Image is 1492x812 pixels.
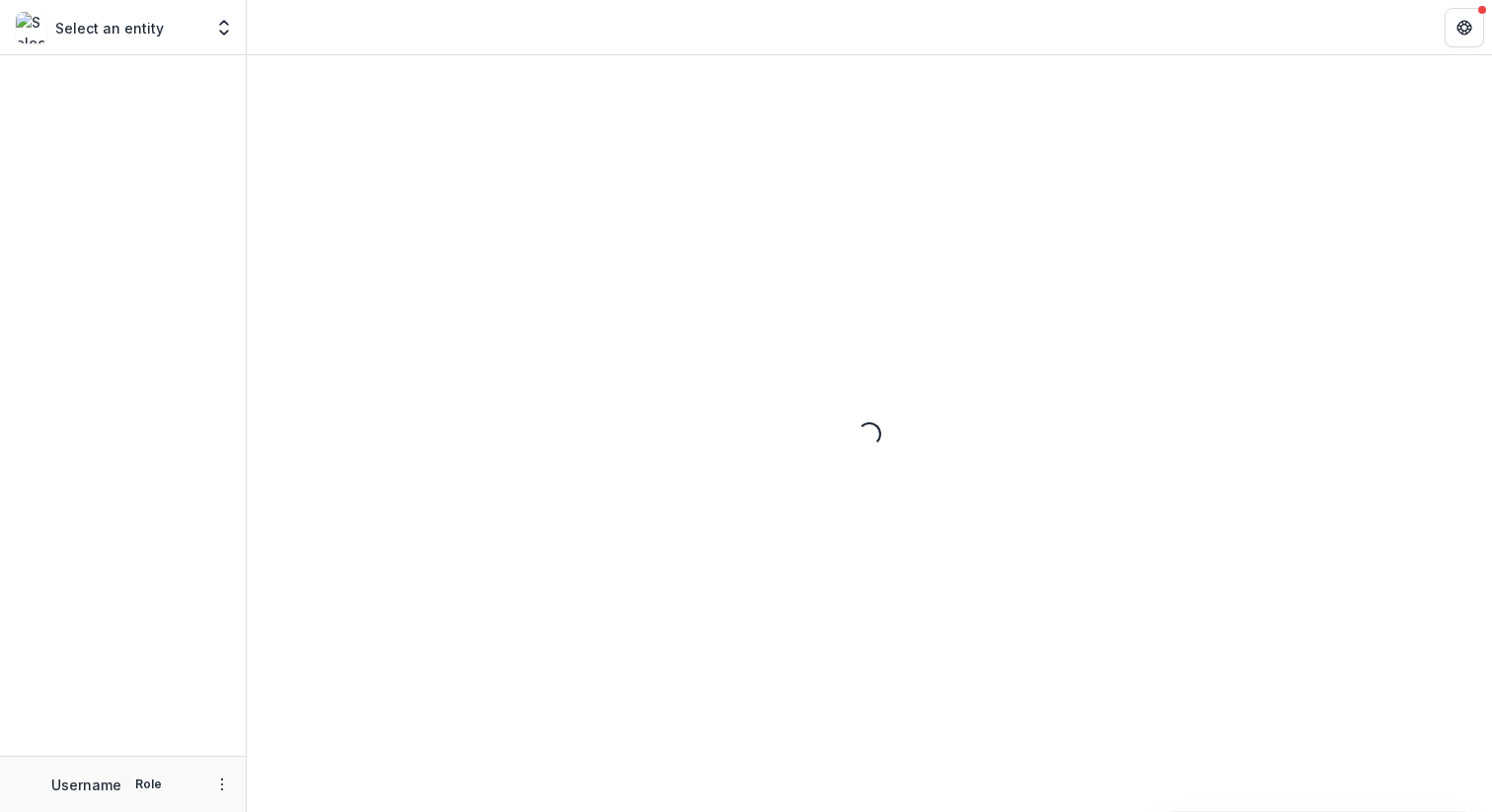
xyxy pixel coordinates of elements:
[1445,8,1484,47] button: Get Help
[51,775,121,795] p: Username
[210,773,234,796] button: More
[210,8,238,47] button: Open entity switcher
[55,18,164,38] p: Select an entity
[16,12,47,43] img: Select an entity
[129,775,168,793] p: Role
